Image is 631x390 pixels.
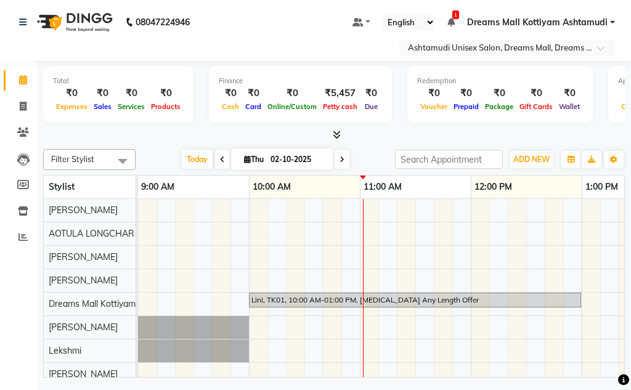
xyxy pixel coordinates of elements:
div: ₹0 [115,86,148,100]
div: ₹0 [450,86,482,100]
a: 12:00 PM [471,178,515,196]
div: Total [53,76,184,86]
span: Card [242,102,264,111]
span: Dreams Mall Kottiyam Ashtamudi [49,298,181,309]
span: Voucher [417,102,450,111]
div: ₹0 [91,86,115,100]
div: ₹0 [516,86,556,100]
div: ₹0 [148,86,184,100]
span: Petty cash [320,102,360,111]
span: Prepaid [450,102,482,111]
span: Stylist [49,181,75,192]
span: Products [148,102,184,111]
span: Wallet [556,102,583,111]
a: 10:00 AM [250,178,294,196]
img: logo [31,5,116,39]
span: [PERSON_NAME] [49,251,118,262]
span: Services [115,102,148,111]
span: [PERSON_NAME] [49,205,118,216]
a: 9:00 AM [138,178,177,196]
span: Sales [91,102,115,111]
span: Online/Custom [264,102,320,111]
span: [PERSON_NAME] [49,275,118,286]
span: AOTULA LONGCHAR [49,228,134,239]
span: Today [182,150,213,169]
b: 08047224946 [136,5,190,39]
div: ₹5,457 [320,86,360,100]
span: Expenses [53,102,91,111]
div: ₹0 [417,86,450,100]
div: Finance [219,76,382,86]
div: ₹0 [242,86,264,100]
div: ₹0 [556,86,583,100]
span: ADD NEW [513,155,550,164]
input: Search Appointment [395,150,503,169]
span: 1 [452,10,459,19]
input: 2025-10-02 [267,150,328,169]
div: ₹0 [482,86,516,100]
a: 11:00 AM [360,178,405,196]
span: Cash [219,102,242,111]
span: Gift Cards [516,102,556,111]
span: [PERSON_NAME] [49,368,118,380]
div: ₹0 [360,86,382,100]
span: Package [482,102,516,111]
div: Lini, TK01, 10:00 AM-01:00 PM, [MEDICAL_DATA] Any Length Offer [250,295,580,306]
span: Thu [241,155,267,164]
div: ₹0 [53,86,91,100]
a: 1 [447,17,455,28]
span: Lekshmi [49,345,81,356]
button: ADD NEW [510,151,553,168]
a: 1:00 PM [582,178,621,196]
span: [PERSON_NAME] [49,322,118,333]
div: Redemption [417,76,583,86]
span: Due [362,102,381,111]
div: ₹0 [219,86,242,100]
div: ₹0 [264,86,320,100]
span: Filter Stylist [51,154,94,164]
span: Dreams Mall Kottiyam Ashtamudi [467,16,608,29]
